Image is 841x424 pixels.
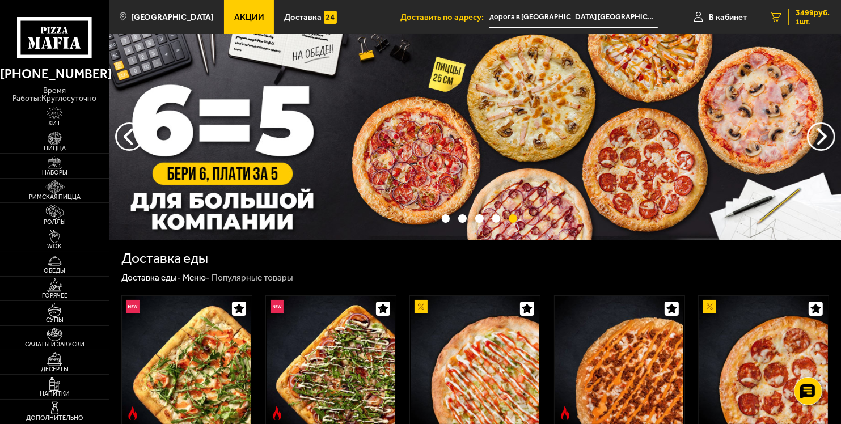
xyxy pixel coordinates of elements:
[489,7,658,28] input: Ваш адрес доставки
[509,214,517,223] button: точки переключения
[807,122,835,151] button: предыдущий
[709,13,747,22] span: В кабинет
[703,300,716,313] img: Акционный
[400,13,489,22] span: Доставить по адресу:
[559,406,572,419] img: Острое блюдо
[267,296,395,424] img: Римская с мясным ассорти
[442,214,450,223] button: точки переключения
[131,13,214,22] span: [GEOGRAPHIC_DATA]
[121,273,181,283] a: Доставка еды-
[234,13,264,22] span: Акции
[699,296,827,424] img: Пепперони 25 см (толстое с сыром)
[458,214,467,223] button: точки переключения
[271,300,284,313] img: Новинка
[324,11,337,24] img: 15daf4d41897b9f0e9f617042186c801.svg
[492,214,501,223] button: точки переключения
[555,296,683,424] img: Биф чили 25 см (толстое с сыром)
[121,252,208,266] h1: Доставка еды
[410,296,540,424] a: АкционныйАль-Шам 25 см (тонкое тесто)
[122,296,251,424] img: Римская с креветками
[699,296,829,424] a: АкционныйПепперони 25 см (толстое с сыром)
[122,296,252,424] a: НовинкаОстрое блюдоРимская с креветками
[796,9,830,17] span: 3499 руб.
[411,296,539,424] img: Аль-Шам 25 см (тонкое тесто)
[212,272,293,283] div: Популярные товары
[475,214,484,223] button: точки переключения
[266,296,396,424] a: НовинкаОстрое блюдоРимская с мясным ассорти
[126,406,139,419] img: Острое блюдо
[415,300,428,313] img: Акционный
[115,122,143,151] button: следующий
[796,18,830,25] span: 1 шт.
[183,273,210,283] a: Меню-
[271,406,284,419] img: Острое блюдо
[284,13,322,22] span: Доставка
[555,296,684,424] a: Острое блюдоБиф чили 25 см (толстое с сыром)
[126,300,139,313] img: Новинка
